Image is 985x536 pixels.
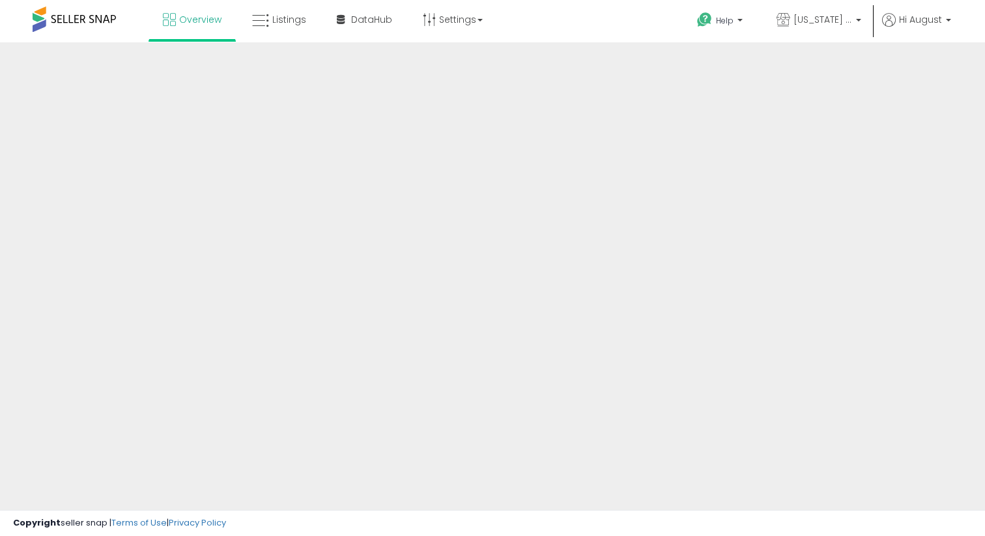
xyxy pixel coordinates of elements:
i: Get Help [696,12,713,28]
a: Hi August [882,13,951,42]
a: Privacy Policy [169,516,226,529]
strong: Copyright [13,516,61,529]
span: DataHub [351,13,392,26]
a: Help [687,2,756,42]
div: seller snap | | [13,517,226,529]
span: Hi August [899,13,942,26]
span: Listings [272,13,306,26]
span: Help [716,15,734,26]
span: Overview [179,13,221,26]
a: Terms of Use [111,516,167,529]
span: [US_STATE] Family Distribution [793,13,852,26]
